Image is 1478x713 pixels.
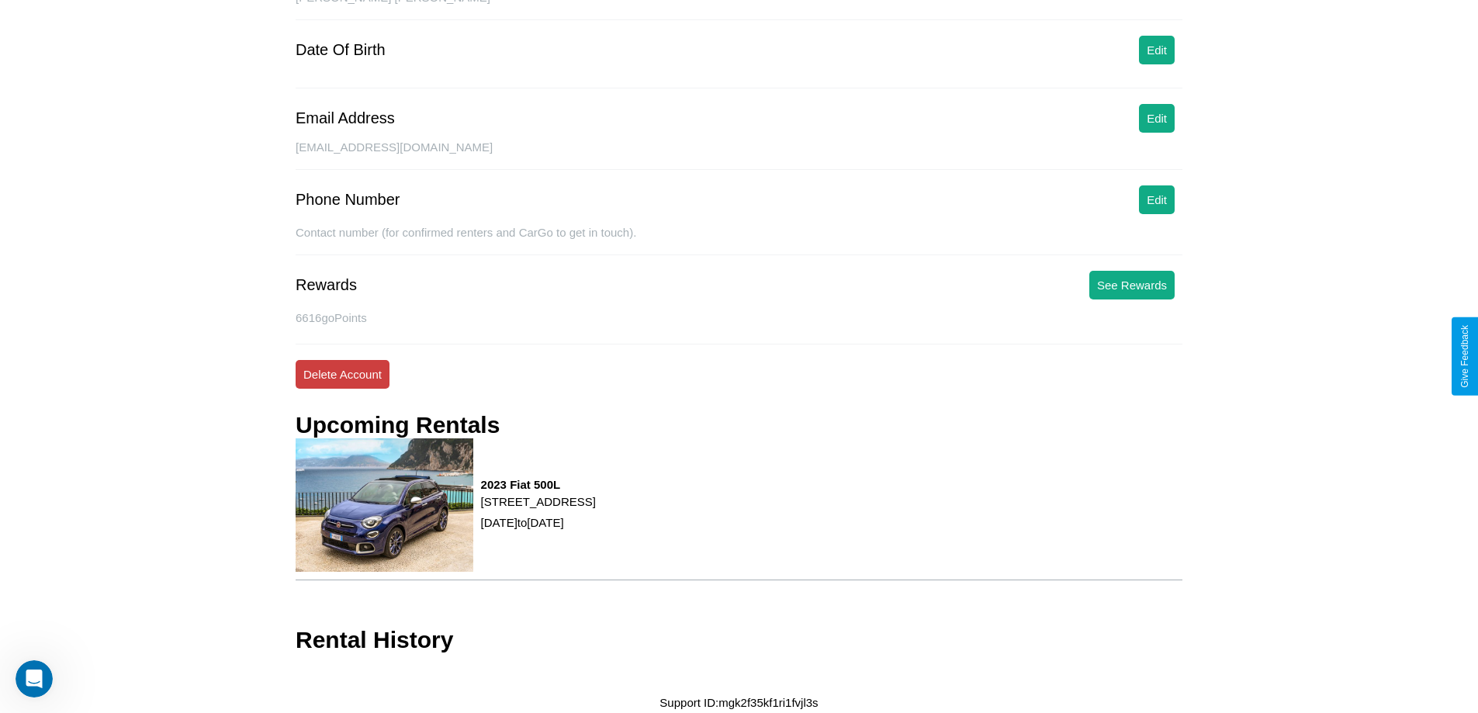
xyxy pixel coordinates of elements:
[296,412,500,438] h3: Upcoming Rentals
[296,307,1182,328] p: 6616 goPoints
[481,512,596,533] p: [DATE] to [DATE]
[296,438,473,571] img: rental
[16,660,53,697] iframe: Intercom live chat
[296,191,400,209] div: Phone Number
[659,692,818,713] p: Support ID: mgk2f35kf1ri1fvjl3s
[296,226,1182,255] div: Contact number (for confirmed renters and CarGo to get in touch).
[481,478,596,491] h3: 2023 Fiat 500L
[1139,104,1175,133] button: Edit
[1139,36,1175,64] button: Edit
[296,627,453,653] h3: Rental History
[481,491,596,512] p: [STREET_ADDRESS]
[296,41,386,59] div: Date Of Birth
[1459,325,1470,388] div: Give Feedback
[296,140,1182,170] div: [EMAIL_ADDRESS][DOMAIN_NAME]
[1089,271,1175,299] button: See Rewards
[296,276,357,294] div: Rewards
[296,109,395,127] div: Email Address
[1139,185,1175,214] button: Edit
[296,360,389,389] button: Delete Account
